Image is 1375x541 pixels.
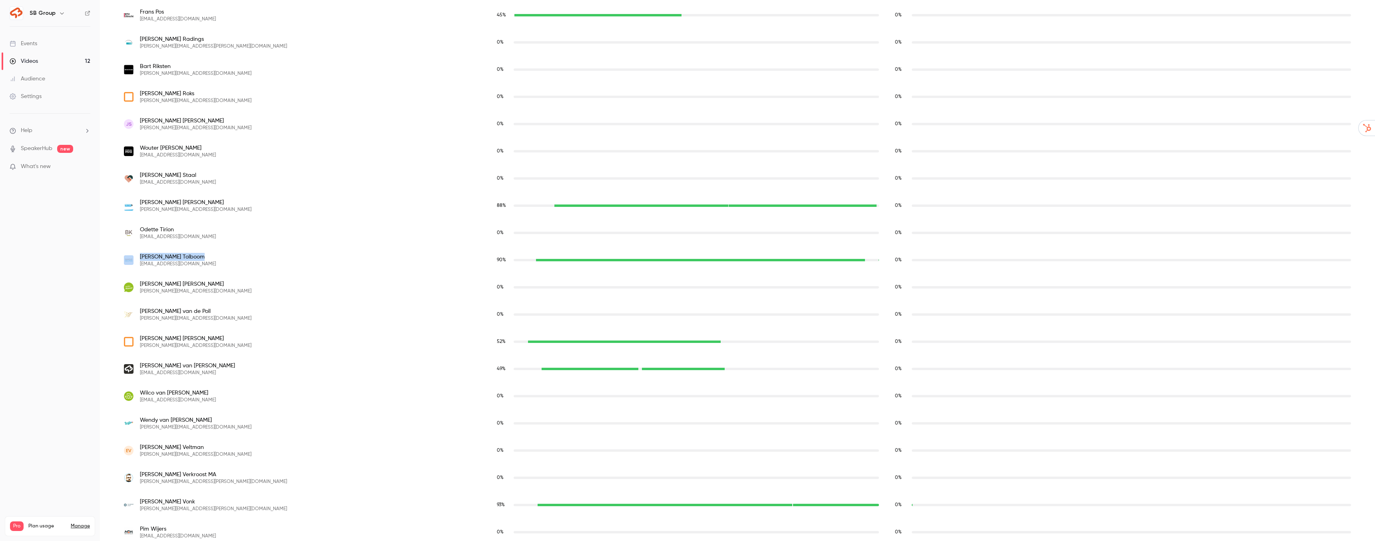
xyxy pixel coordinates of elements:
[57,145,73,153] span: new
[895,13,902,18] span: 0 %
[895,229,908,236] span: Replay watch time
[895,203,902,208] span: 0 %
[497,258,506,262] span: 90 %
[497,339,506,344] span: 52 %
[895,94,902,99] span: 0 %
[116,410,1359,437] div: w.vandongen@1np.nl
[140,362,235,370] span: [PERSON_NAME] van [PERSON_NAME]
[895,338,908,345] span: Replay watch time
[140,62,251,70] span: Bart Riksten
[116,192,1359,219] div: tim@profipack.nl
[124,65,134,74] img: deventrade.com
[497,176,504,181] span: 0 %
[497,203,506,208] span: 88 %
[895,529,908,536] span: Replay watch time
[116,274,1359,301] div: barbara@helloplanner.nl
[140,144,216,152] span: Wouter [PERSON_NAME]
[124,13,134,17] img: rtvutrecht.nl
[21,162,51,171] span: What's new
[497,447,510,454] span: Live watch time
[28,523,66,529] span: Plan usage
[126,120,132,128] span: JS
[10,75,45,83] div: Audience
[116,165,1359,192] div: martijn.staal@zorggenoot.nl
[140,171,216,179] span: [PERSON_NAME] Staal
[497,148,510,155] span: Live watch time
[895,202,908,209] span: Replay watch time
[116,246,1359,274] div: ctolboom@handjehelpen.nl
[497,529,510,536] span: Live watch time
[10,126,90,135] li: help-dropdown-opener
[895,149,902,154] span: 0 %
[116,83,1359,110] div: niels@linteloo.nl
[140,90,251,98] span: [PERSON_NAME] Roks
[895,148,908,155] span: Replay watch time
[497,285,504,290] span: 0 %
[497,122,504,126] span: 0 %
[116,219,1359,246] div: odette.tirion@barentskrans.nl
[10,92,42,100] div: Settings
[497,338,510,345] span: Live watch time
[124,310,134,319] img: untapped.business
[124,174,134,183] img: zorggenoot.nl
[140,307,251,315] span: [PERSON_NAME] van de Poll
[140,125,251,131] span: [PERSON_NAME][EMAIL_ADDRESS][DOMAIN_NAME]
[497,93,510,100] span: Live watch time
[81,163,90,170] iframe: Noticeable Trigger
[895,394,902,399] span: 0 %
[497,230,504,235] span: 0 %
[124,337,134,347] img: linteloo.nl
[116,464,1359,491] div: sylvia@verkroost.com
[140,533,216,539] span: [EMAIL_ADDRESS][DOMAIN_NAME]
[497,393,510,400] span: Live watch time
[116,301,1359,328] div: vincent@untapped.business
[116,110,1359,138] div: judith@schellingerhout.co
[21,126,32,135] span: Help
[895,176,902,181] span: 0 %
[140,424,251,431] span: [PERSON_NAME][EMAIL_ADDRESS][DOMAIN_NAME]
[895,66,908,73] span: Replay watch time
[116,29,1359,56] div: elisabeth.brusse@clarionevents.com
[895,311,908,318] span: Replay watch time
[124,255,134,265] img: handjehelpen.nl
[140,206,251,213] span: [PERSON_NAME][EMAIL_ADDRESS][DOMAIN_NAME]
[895,285,902,290] span: 0 %
[895,420,908,427] span: Replay watch time
[10,57,38,65] div: Videos
[140,416,251,424] span: Wendy van [PERSON_NAME]
[116,437,1359,464] div: edwin@keukenretailgroep.nl
[140,35,287,43] span: [PERSON_NAME] Radings
[124,38,134,47] img: clarionevents.com
[140,98,251,104] span: [PERSON_NAME][EMAIL_ADDRESS][DOMAIN_NAME]
[124,92,134,102] img: linteloo.nl
[124,364,134,374] img: socialbrothers.nl
[895,447,908,454] span: Replay watch time
[497,149,504,154] span: 0 %
[497,420,510,427] span: Live watch time
[497,94,504,99] span: 0 %
[140,479,287,485] span: [PERSON_NAME][EMAIL_ADDRESS][PERSON_NAME][DOMAIN_NAME]
[10,7,23,20] img: SB Group
[10,521,24,531] span: Pro
[895,367,902,371] span: 0 %
[497,40,504,45] span: 0 %
[895,393,908,400] span: Replay watch time
[140,315,251,322] span: [PERSON_NAME][EMAIL_ADDRESS][DOMAIN_NAME]
[497,530,504,535] span: 0 %
[497,39,510,46] span: Live watch time
[140,198,251,206] span: [PERSON_NAME] [PERSON_NAME]
[140,261,216,267] span: [EMAIL_ADDRESS][DOMAIN_NAME]
[30,9,56,17] h6: SB Group
[124,500,134,510] img: paradigma.nl
[497,311,510,318] span: Live watch time
[140,288,251,295] span: [PERSON_NAME][EMAIL_ADDRESS][DOMAIN_NAME]
[895,284,908,291] span: Replay watch time
[140,16,216,22] span: [EMAIL_ADDRESS][DOMAIN_NAME]
[124,228,134,238] img: barentskrans.nl
[140,43,287,50] span: [PERSON_NAME][EMAIL_ADDRESS][PERSON_NAME][DOMAIN_NAME]
[124,527,134,537] img: musthavemalts.com
[116,56,1359,83] div: bart.riksten@deventrade.com
[140,253,216,261] span: [PERSON_NAME] Tolboom
[895,39,908,46] span: Replay watch time
[124,201,134,210] img: profipack.nl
